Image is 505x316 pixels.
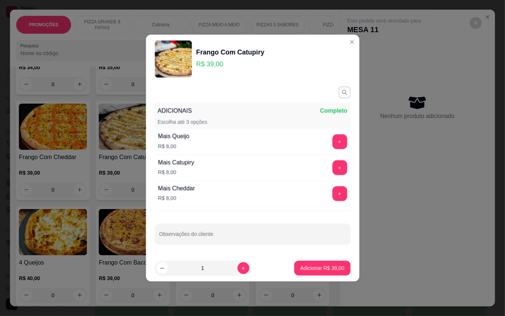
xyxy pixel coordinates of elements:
[158,118,207,126] p: Escolha até 3 opções
[159,233,346,241] input: Observações do cliente
[156,262,168,274] button: decrease-product-quantity
[158,158,194,167] div: Mais Catupiry
[294,261,350,276] button: Adicionar R$ 39,00
[158,194,195,202] p: R$ 8,00
[158,142,189,150] p: R$ 8,00
[332,160,347,175] button: add
[332,134,347,149] button: add
[196,47,264,57] div: Frango Com Catupiry
[320,107,347,115] p: Completo
[155,40,192,77] img: product-image
[332,186,347,201] button: add
[300,265,344,272] p: Adicionar R$ 39,00
[158,184,195,193] div: Mais Cheddar
[346,36,358,48] button: Close
[158,132,189,141] div: Mais Queijo
[158,107,192,115] p: ADICIONAIS
[237,262,249,274] button: increase-product-quantity
[158,168,194,176] p: R$ 8,00
[196,59,264,69] p: R$ 39,00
